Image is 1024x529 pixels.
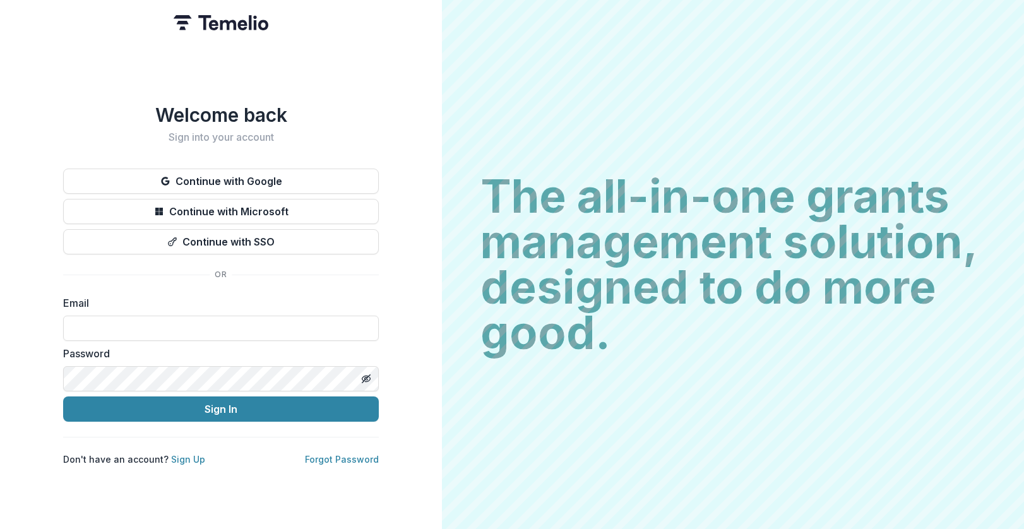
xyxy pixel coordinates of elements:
a: Sign Up [171,454,205,465]
a: Forgot Password [305,454,379,465]
h1: Welcome back [63,104,379,126]
h2: Sign into your account [63,131,379,143]
button: Toggle password visibility [356,369,376,389]
img: Temelio [174,15,268,30]
button: Continue with SSO [63,229,379,254]
label: Password [63,346,371,361]
button: Sign In [63,396,379,422]
p: Don't have an account? [63,453,205,466]
button: Continue with Google [63,169,379,194]
button: Continue with Microsoft [63,199,379,224]
label: Email [63,295,371,311]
